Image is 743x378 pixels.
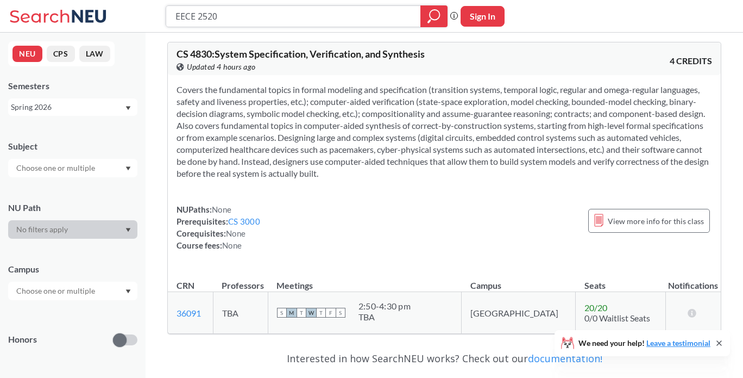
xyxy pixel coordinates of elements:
[228,216,260,226] a: CS 3000
[177,308,201,318] a: 36091
[8,98,137,116] div: Spring 2026Dropdown arrow
[125,228,131,232] svg: Dropdown arrow
[358,301,411,312] div: 2:50 - 4:30 pm
[576,269,666,292] th: Seats
[174,7,413,26] input: Class, professor, course number, "phrase"
[125,106,131,110] svg: Dropdown arrow
[297,308,306,318] span: T
[213,292,268,334] td: TBA
[8,263,137,275] div: Campus
[358,312,411,323] div: TBA
[213,269,268,292] th: Professors
[646,338,710,348] a: Leave a testimonial
[8,159,137,177] div: Dropdown arrow
[608,214,704,228] span: View more info for this class
[12,46,42,62] button: NEU
[427,9,440,24] svg: magnifying glass
[8,202,137,214] div: NU Path
[287,308,297,318] span: M
[125,166,131,171] svg: Dropdown arrow
[584,302,607,313] span: 20 / 20
[268,269,461,292] th: Meetings
[670,55,712,67] span: 4 CREDITS
[187,61,256,73] span: Updated 4 hours ago
[79,46,110,62] button: LAW
[420,5,448,27] div: magnifying glass
[584,313,650,323] span: 0/0 Waitlist Seats
[125,289,131,294] svg: Dropdown arrow
[177,48,425,60] span: CS 4830 : System Specification, Verification, and Synthesis
[177,84,712,179] section: Covers the fundamental topics in formal modeling and specification (transition systems, temporal ...
[177,280,194,292] div: CRN
[578,339,710,347] span: We need your help!
[11,101,124,113] div: Spring 2026
[222,240,242,250] span: None
[8,333,37,346] p: Honors
[665,269,721,292] th: Notifications
[326,308,336,318] span: F
[461,6,505,27] button: Sign In
[316,308,326,318] span: T
[11,162,102,175] input: Choose one or multiple
[462,292,576,334] td: [GEOGRAPHIC_DATA]
[277,308,287,318] span: S
[528,352,602,365] a: documentation!
[226,228,245,238] span: None
[336,308,345,318] span: S
[8,282,137,300] div: Dropdown arrow
[8,80,137,92] div: Semesters
[177,203,260,251] div: NUPaths: Prerequisites: Corequisites: Course fees:
[212,205,231,214] span: None
[8,220,137,239] div: Dropdown arrow
[8,140,137,152] div: Subject
[167,343,721,374] div: Interested in how SearchNEU works? Check out our
[306,308,316,318] span: W
[47,46,75,62] button: CPS
[11,284,102,298] input: Choose one or multiple
[462,269,576,292] th: Campus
